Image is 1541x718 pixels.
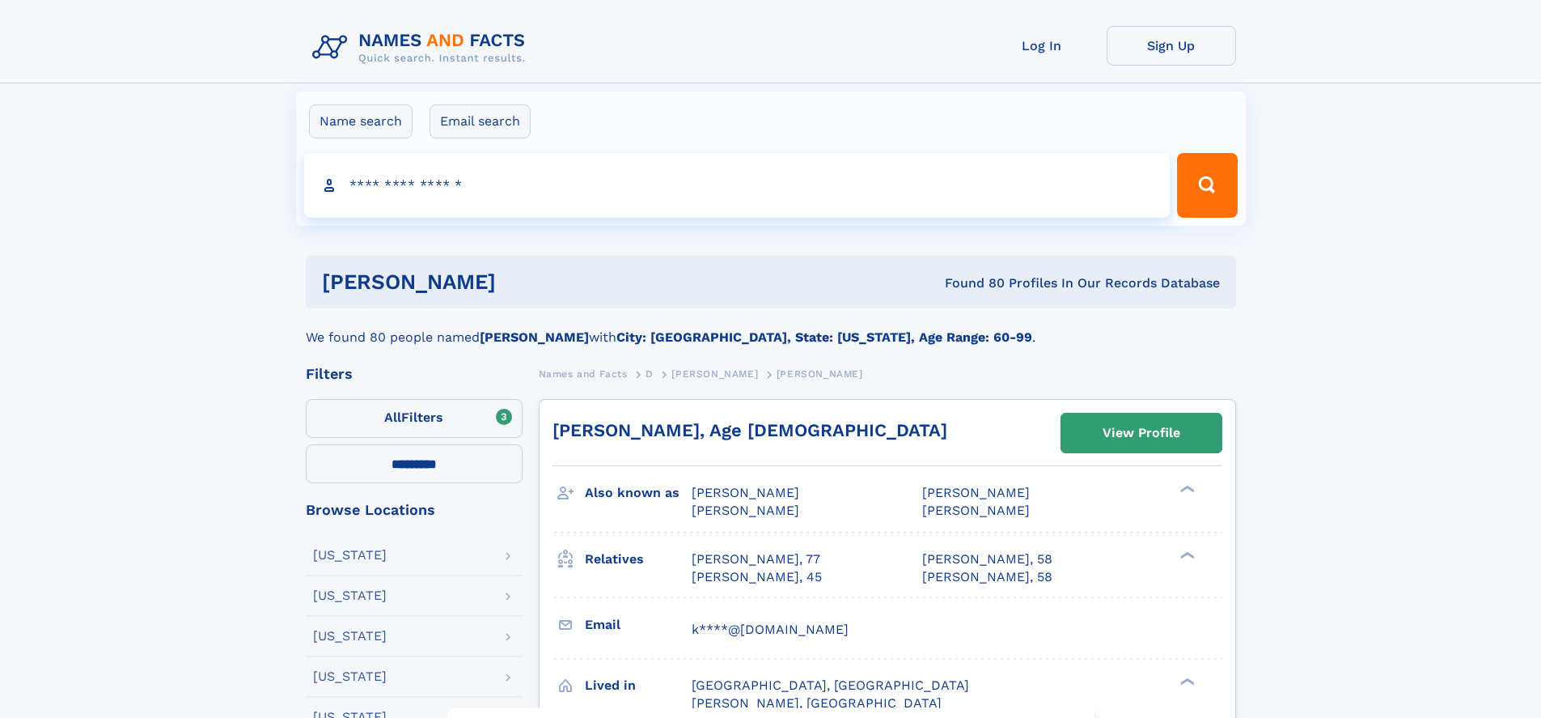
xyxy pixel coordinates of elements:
[671,363,758,384] a: [PERSON_NAME]
[313,670,387,683] div: [US_STATE]
[1061,414,1221,452] a: View Profile
[304,153,1171,218] input: search input
[777,368,863,380] span: [PERSON_NAME]
[692,485,799,500] span: [PERSON_NAME]
[1177,153,1237,218] button: Search Button
[646,368,654,380] span: D
[692,678,969,693] span: [GEOGRAPHIC_DATA], [GEOGRAPHIC_DATA]
[922,503,1030,518] span: [PERSON_NAME]
[616,329,1032,345] b: City: [GEOGRAPHIC_DATA], State: [US_STATE], Age Range: 60-99
[384,410,401,425] span: All
[306,503,523,517] div: Browse Locations
[552,420,947,440] a: [PERSON_NAME], Age [DEMOGRAPHIC_DATA]
[585,546,692,573] h3: Relatives
[692,503,799,518] span: [PERSON_NAME]
[692,695,942,711] span: [PERSON_NAME], [GEOGRAPHIC_DATA]
[1176,550,1196,560] div: ❯
[977,26,1107,66] a: Log In
[922,485,1030,500] span: [PERSON_NAME]
[1103,414,1180,452] div: View Profile
[585,672,692,699] h3: Lived in
[313,549,387,562] div: [US_STATE]
[539,363,628,384] a: Names and Facts
[322,272,721,292] h1: [PERSON_NAME]
[1107,26,1236,66] a: Sign Up
[922,550,1052,568] a: [PERSON_NAME], 58
[306,399,523,438] label: Filters
[313,589,387,602] div: [US_STATE]
[306,308,1236,347] div: We found 80 people named with .
[585,611,692,639] h3: Email
[306,367,523,381] div: Filters
[309,104,413,138] label: Name search
[646,363,654,384] a: D
[720,274,1220,292] div: Found 80 Profiles In Our Records Database
[671,368,758,380] span: [PERSON_NAME]
[480,329,589,345] b: [PERSON_NAME]
[585,479,692,507] h3: Also known as
[692,568,822,586] a: [PERSON_NAME], 45
[430,104,531,138] label: Email search
[922,568,1052,586] a: [PERSON_NAME], 58
[306,26,539,70] img: Logo Names and Facts
[1176,484,1196,495] div: ❯
[313,630,387,643] div: [US_STATE]
[1176,676,1196,686] div: ❯
[692,550,820,568] a: [PERSON_NAME], 77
